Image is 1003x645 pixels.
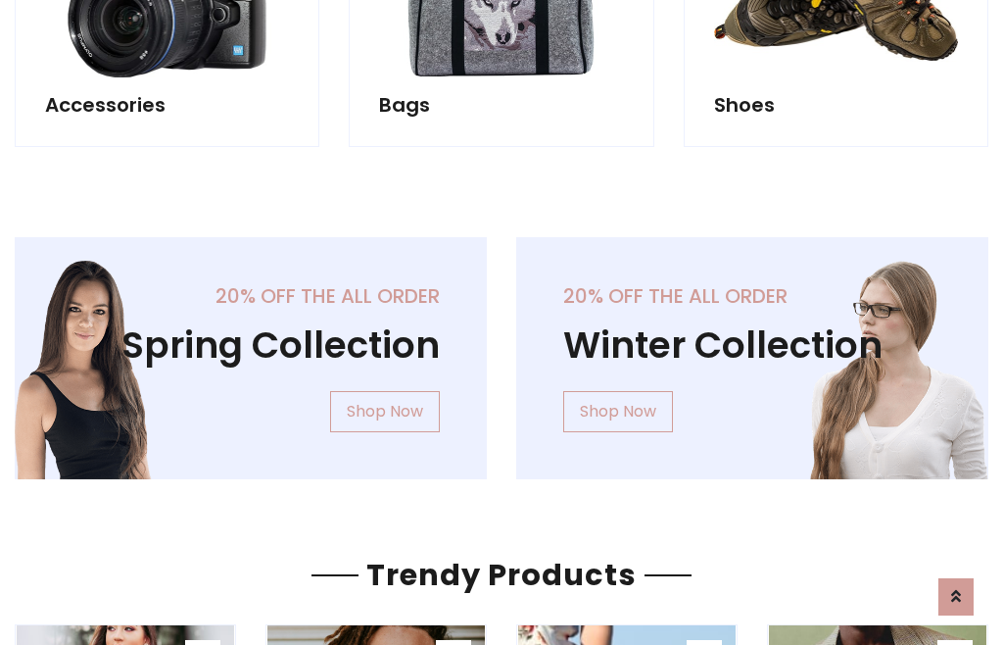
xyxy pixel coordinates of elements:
[563,391,673,432] a: Shop Now
[563,284,941,308] h5: 20% off the all order
[714,93,958,117] h5: Shoes
[379,93,623,117] h5: Bags
[62,323,440,368] h1: Spring Collection
[563,323,941,368] h1: Winter Collection
[62,284,440,308] h5: 20% off the all order
[330,391,440,432] a: Shop Now
[45,93,289,117] h5: Accessories
[358,554,645,596] span: Trendy Products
